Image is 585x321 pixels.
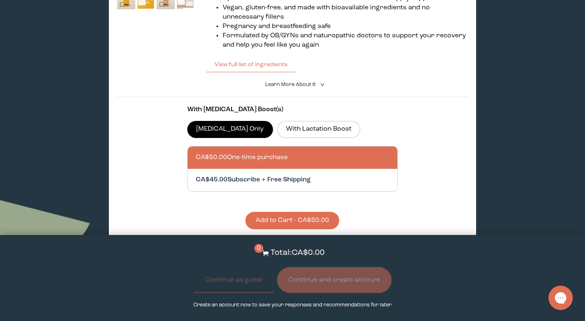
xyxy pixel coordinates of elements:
label: [MEDICAL_DATA] Only [187,121,273,138]
button: Add to Cart - CA$50.00 [245,212,339,229]
p: With [MEDICAL_DATA] Boost(s) [187,105,398,114]
label: With Lactation Boost [277,121,361,138]
span: Learn More About it [265,82,316,87]
p: Create an account now to save your responses and recommendations for later [193,301,392,309]
button: Continue as guest [194,267,274,293]
summary: Learn More About it < [265,81,320,88]
span: Pregnancy and breastfeeding safe [223,23,331,30]
button: View full list of ingredients [206,56,296,73]
iframe: Gorgias live chat messenger [544,283,577,313]
li: Formulated by OB/GYNs and naturopathic doctors to support your recovery and help you feel like yo... [223,31,468,50]
i: < [318,82,325,87]
p: Total: CA$0.00 [271,247,325,259]
span: 0 [254,244,263,253]
li: Vegan, gluten-free, and made with bioavailable ingredients and no unnecessary fillers [223,3,468,22]
button: Continue and create account [277,267,392,293]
